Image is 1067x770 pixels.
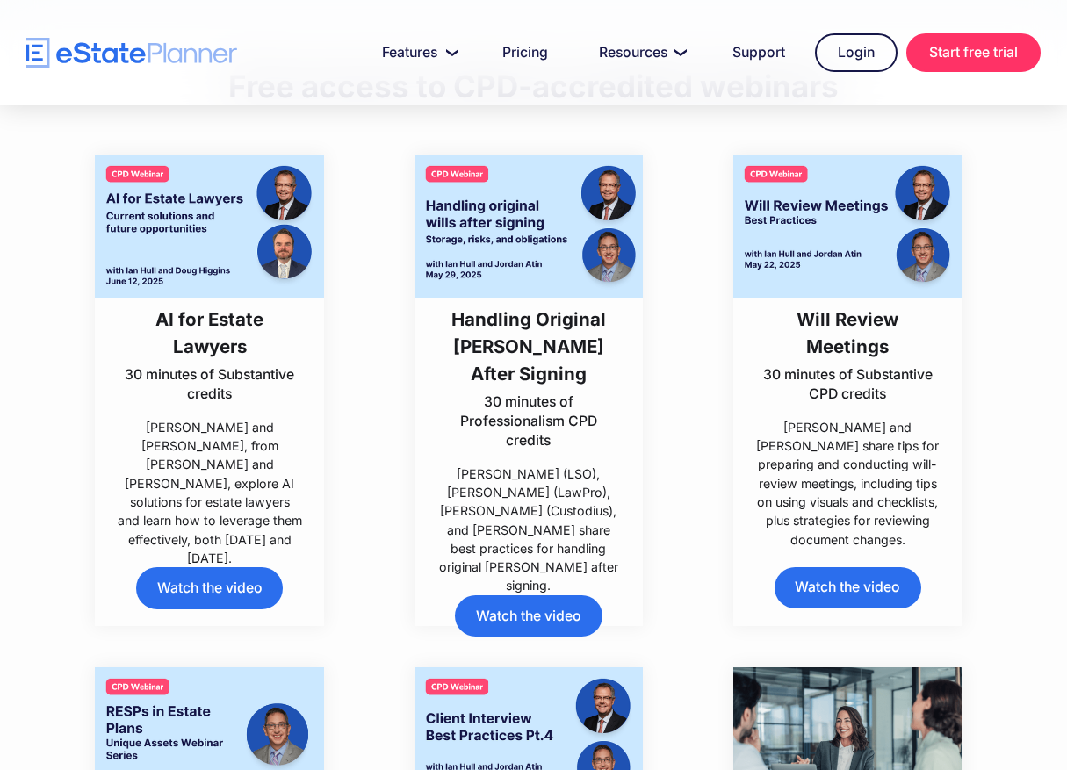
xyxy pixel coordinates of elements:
[415,155,644,595] a: Handling Original [PERSON_NAME] After Signing30 minutes of Professionalism CPD credits[PERSON_NAM...
[481,35,569,70] a: Pricing
[136,567,283,608] a: Watch the video
[733,155,962,549] a: Will Review Meetings30 minutes of Substantive CPD credits[PERSON_NAME] and [PERSON_NAME] share ti...
[436,392,621,450] p: 30 minutes of Professionalism CPD credits
[118,306,302,361] h3: AI for Estate Lawyers
[755,306,940,361] h3: Will Review Meetings
[755,418,940,549] p: [PERSON_NAME] and [PERSON_NAME] share tips for preparing and conducting will-review meetings, inc...
[906,33,1041,72] a: Start free trial
[361,35,472,70] a: Features
[436,306,621,387] h3: Handling Original [PERSON_NAME] After Signing
[815,33,898,72] a: Login
[455,595,602,637] a: Watch the video
[118,418,302,567] p: [PERSON_NAME] and [PERSON_NAME], from [PERSON_NAME] and [PERSON_NAME], explore AI solutions for e...
[118,365,302,404] p: 30 minutes of Substantive credits
[95,155,324,567] a: AI for Estate Lawyers30 minutes of Substantive credits[PERSON_NAME] and [PERSON_NAME], from [PERS...
[711,35,806,70] a: Support
[578,35,703,70] a: Resources
[26,38,237,68] a: home
[436,464,621,595] p: [PERSON_NAME] (LSO), [PERSON_NAME] (LawPro), [PERSON_NAME] (Custodius), and [PERSON_NAME] share b...
[775,567,921,608] a: Watch the video
[755,365,940,404] p: 30 minutes of Substantive CPD credits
